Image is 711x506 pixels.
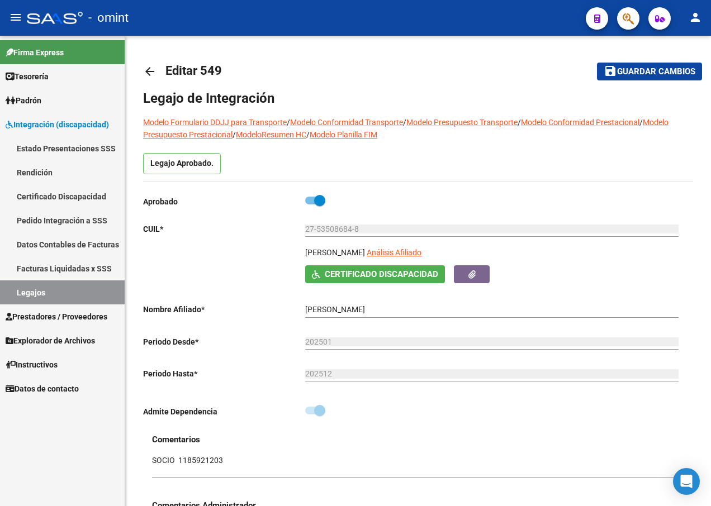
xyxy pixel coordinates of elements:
[143,118,287,127] a: Modelo Formulario DDJJ para Transporte
[6,335,95,347] span: Explorador de Archivos
[305,265,445,283] button: Certificado Discapacidad
[604,64,617,78] mat-icon: save
[6,311,107,323] span: Prestadores / Proveedores
[310,130,377,139] a: Modelo Planilla FIM
[143,303,305,316] p: Nombre Afiliado
[6,70,49,83] span: Tesorería
[367,248,421,257] span: Análisis Afiliado
[165,64,222,78] span: Editar 549
[88,6,129,30] span: - omint
[673,468,700,495] div: Open Intercom Messenger
[406,118,518,127] a: Modelo Presupuesto Transporte
[143,153,221,174] p: Legajo Aprobado.
[6,383,79,395] span: Datos de contacto
[143,223,305,235] p: CUIL
[6,359,58,371] span: Instructivos
[6,94,41,107] span: Padrón
[143,89,693,107] h1: Legajo de Integración
[9,11,22,24] mat-icon: menu
[617,67,695,77] span: Guardar cambios
[143,195,305,208] p: Aprobado
[6,46,64,59] span: Firma Express
[290,118,403,127] a: Modelo Conformidad Transporte
[143,405,305,418] p: Admite Dependencia
[597,63,702,80] button: Guardar cambios
[689,11,702,24] mat-icon: person
[521,118,639,127] a: Modelo Conformidad Prestacional
[143,367,305,380] p: Periodo Hasta
[325,270,438,280] span: Certificado Discapacidad
[143,336,305,348] p: Periodo Desde
[6,118,109,131] span: Integración (discapacidad)
[152,433,693,446] h3: Comentarios
[236,130,306,139] a: ModeloResumen HC
[305,246,365,259] p: [PERSON_NAME]
[143,65,157,78] mat-icon: arrow_back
